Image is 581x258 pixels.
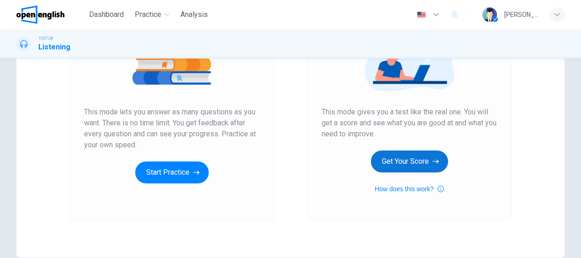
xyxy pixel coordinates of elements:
button: Practice [131,6,173,23]
span: TOEFL® [38,35,53,42]
button: Start Practice [135,161,209,183]
button: Dashboard [85,6,127,23]
a: OpenEnglish logo [16,5,85,24]
h1: Listening [38,42,70,53]
button: How does this work? [375,183,444,194]
img: Profile picture [482,7,497,22]
button: Get Your Score [371,150,448,172]
img: en [416,11,427,18]
span: This mode gives you a test like the real one. You will get a score and see what you are good at a... [322,107,497,140]
span: Analysis [180,9,208,20]
button: Analysis [177,6,211,23]
div: [PERSON_NAME] [504,9,539,20]
span: Practice [135,9,161,20]
span: Dashboard [89,9,124,20]
img: OpenEnglish logo [16,5,64,24]
span: This mode lets you answer as many questions as you want. There is no time limit. You get feedback... [84,107,259,150]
